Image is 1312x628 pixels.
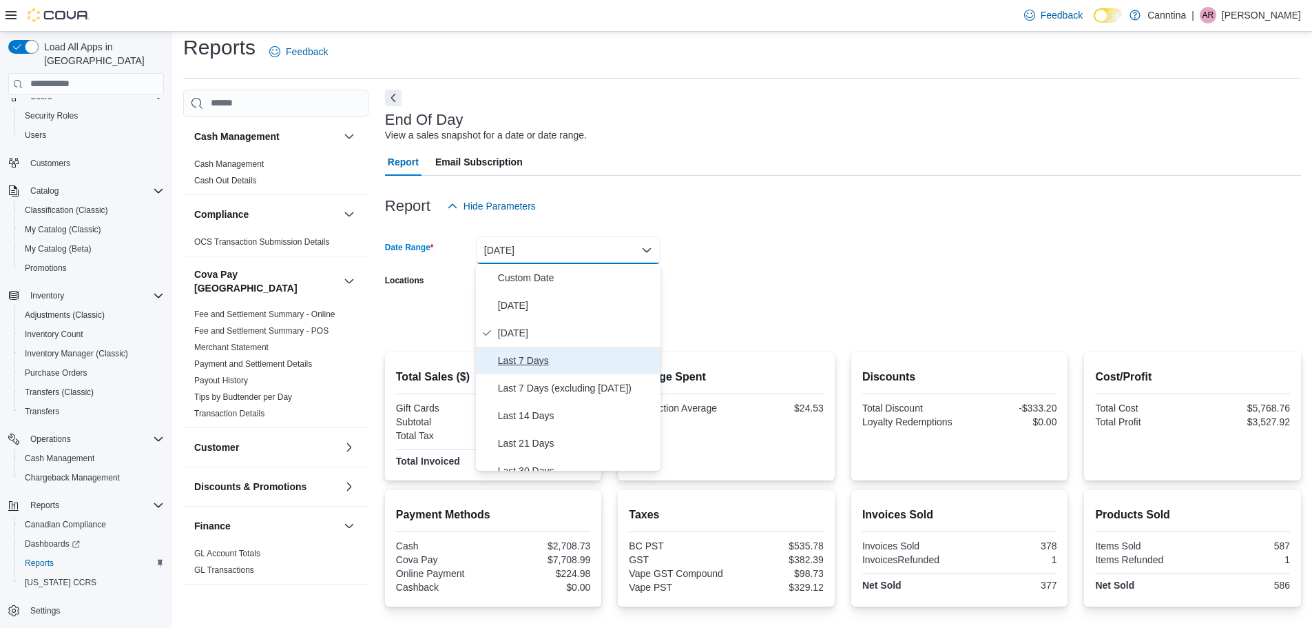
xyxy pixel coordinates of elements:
[1191,7,1194,23] p: |
[25,431,76,447] button: Operations
[194,130,280,143] h3: Cash Management
[25,154,164,172] span: Customers
[19,307,110,323] a: Adjustments (Classic)
[19,202,164,219] span: Classification (Classic)
[25,329,83,340] span: Inventory Count
[14,573,169,592] button: [US_STATE] CCRS
[194,519,231,533] h3: Finance
[25,538,80,549] span: Dashboards
[183,545,368,584] div: Finance
[1095,540,1189,551] div: Items Sold
[19,221,107,238] a: My Catalog (Classic)
[396,456,460,467] strong: Total Invoiced
[19,127,52,143] a: Users
[341,518,357,534] button: Finance
[862,416,957,427] div: Loyalty Redemptions
[25,348,128,359] span: Inventory Manager (Classic)
[1202,7,1214,23] span: AR
[3,496,169,515] button: Reports
[286,45,328,59] span: Feedback
[194,409,264,418] a: Transaction Details
[729,582,824,593] div: $329.12
[1095,416,1189,427] div: Total Profit
[388,148,419,176] span: Report
[194,549,260,558] a: GL Account Totals
[19,555,164,571] span: Reports
[19,108,164,124] span: Security Roles
[14,325,169,344] button: Inventory Count
[14,239,169,259] button: My Catalog (Beta)
[30,290,64,301] span: Inventory
[14,534,169,554] a: Dashboards
[862,580,902,591] strong: Net Sold
[729,554,824,565] div: $382.39
[498,270,655,286] span: Custom Date
[194,159,264,169] a: Cash Management
[194,207,249,221] h3: Compliance
[14,515,169,534] button: Canadian Compliance
[496,554,590,565] div: $7,708.99
[194,376,248,385] a: Payout History
[194,375,248,386] span: Payout History
[3,181,169,201] button: Catalog
[14,125,169,145] button: Users
[194,267,338,295] button: Cova Pay [GEOGRAPHIC_DATA]
[464,199,536,213] span: Hide Parameters
[19,365,93,381] a: Purchase Orders
[19,469,125,486] a: Chargeback Management
[19,221,164,238] span: My Catalog (Classic)
[19,403,65,420] a: Transfers
[25,263,67,274] span: Promotions
[396,403,490,414] div: Gift Cards
[19,326,164,343] span: Inventory Count
[729,403,824,414] div: $24.53
[19,326,89,343] a: Inventory Count
[194,309,335,320] span: Fee and Settlement Summary - Online
[25,387,94,398] span: Transfers (Classic)
[498,407,655,424] span: Last 14 Days
[441,192,541,220] button: Hide Parameters
[862,369,1057,385] h2: Discounts
[396,568,490,579] div: Online Payment
[25,287,164,304] span: Inventory
[194,392,292,403] span: Tips by Budtender per Day
[25,453,94,464] span: Cash Management
[476,264,660,471] div: Select listbox
[25,205,108,216] span: Classification (Classic)
[1196,554,1290,565] div: 1
[1196,580,1290,591] div: 586
[962,416,1056,427] div: $0.00
[1095,507,1290,523] h2: Products Sold
[962,580,1056,591] div: 377
[385,275,424,286] label: Locations
[19,450,100,467] a: Cash Management
[194,207,338,221] button: Compliance
[25,406,59,417] span: Transfers
[1222,7,1301,23] p: [PERSON_NAME]
[862,403,957,414] div: Total Discount
[629,582,723,593] div: Vape PST
[25,367,87,378] span: Purchase Orders
[194,175,257,186] span: Cash Out Details
[1095,369,1290,385] h2: Cost/Profit
[498,435,655,452] span: Last 21 Days
[25,577,96,588] span: [US_STATE] CCRS
[194,358,312,369] span: Payment and Settlement Details
[498,463,655,479] span: Last 30 Days
[194,565,254,576] span: GL Transactions
[496,582,590,593] div: $0.00
[28,8,90,22] img: Cova
[25,110,78,121] span: Security Roles
[19,536,164,552] span: Dashboards
[19,384,164,401] span: Transfers (Classic)
[341,128,357,145] button: Cash Management
[341,273,357,290] button: Cova Pay [GEOGRAPHIC_DATA]
[14,449,169,468] button: Cash Management
[14,344,169,363] button: Inventory Manager (Classic)
[385,198,430,214] h3: Report
[19,516,112,533] a: Canadian Compliance
[629,540,723,551] div: BC PST
[194,237,330,247] a: OCS Transaction Submission Details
